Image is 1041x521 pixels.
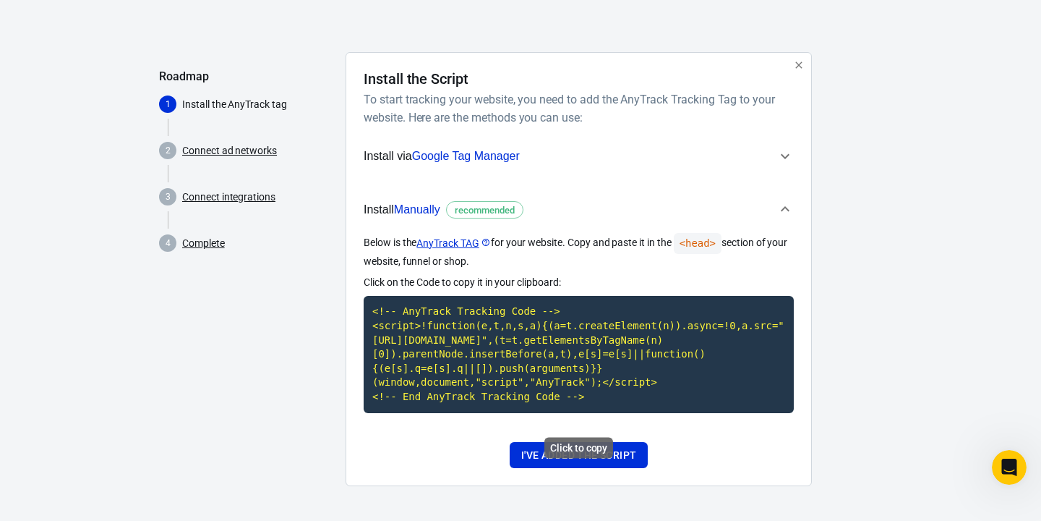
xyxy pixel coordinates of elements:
h6: To start tracking your website, you need to add the AnyTrack Tracking Tag to your website. Here a... [364,90,788,127]
p: Install the AnyTrack tag [182,97,334,112]
h4: Install the Script [364,70,468,88]
button: Install viaGoogle Tag Manager [364,138,794,174]
p: Below is the for your website. Copy and paste it in the section of your website, funnel or shop. [364,233,794,269]
h5: Roadmap [159,69,334,84]
button: InstallManuallyrecommended [364,186,794,234]
a: Connect integrations [182,190,275,205]
text: 3 [166,192,171,202]
span: Install via [364,147,520,166]
div: Click to copy [544,438,613,459]
span: Manually [394,203,440,216]
a: AnyTrack TAG [416,236,490,251]
span: Google Tag Manager [412,150,520,162]
code: <head> [674,233,721,254]
span: Install [364,200,523,219]
text: 4 [166,238,171,248]
button: I've added the script [510,442,648,469]
a: Complete [182,236,225,251]
a: Connect ad networks [182,143,277,158]
text: 2 [166,145,171,156]
span: recommended [450,203,520,218]
iframe: Intercom live chat [992,450,1027,485]
text: 1 [166,99,171,109]
p: Click on the Code to copy it in your clipboard: [364,275,794,290]
code: Click to copy [364,296,794,412]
